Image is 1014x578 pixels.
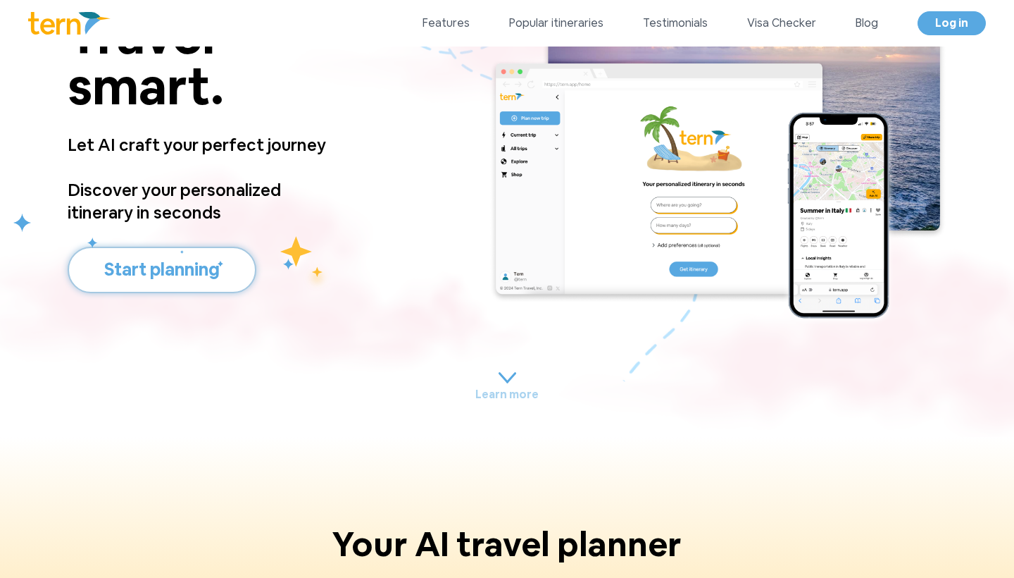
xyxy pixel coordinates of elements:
[423,15,470,32] a: Features
[34,527,980,572] h1: Your AI travel planner
[747,15,816,32] a: Visa Checker
[509,15,603,32] a: Popular itineraries
[272,233,331,292] img: yellow_stars.fff7e055.svg
[68,247,256,293] button: Start planning
[499,372,516,383] img: carrot.9d4c0c77.svg
[918,11,986,35] a: Log in
[28,12,111,35] img: Logo
[68,179,331,224] p: Discover your personalized itinerary in seconds
[856,15,878,32] a: Blog
[68,111,331,179] p: Let AI craft your perfect journey
[643,15,708,32] a: Testimonials
[935,16,968,30] span: Log in
[475,386,539,403] p: Learn more
[68,10,331,111] p: Travel smart.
